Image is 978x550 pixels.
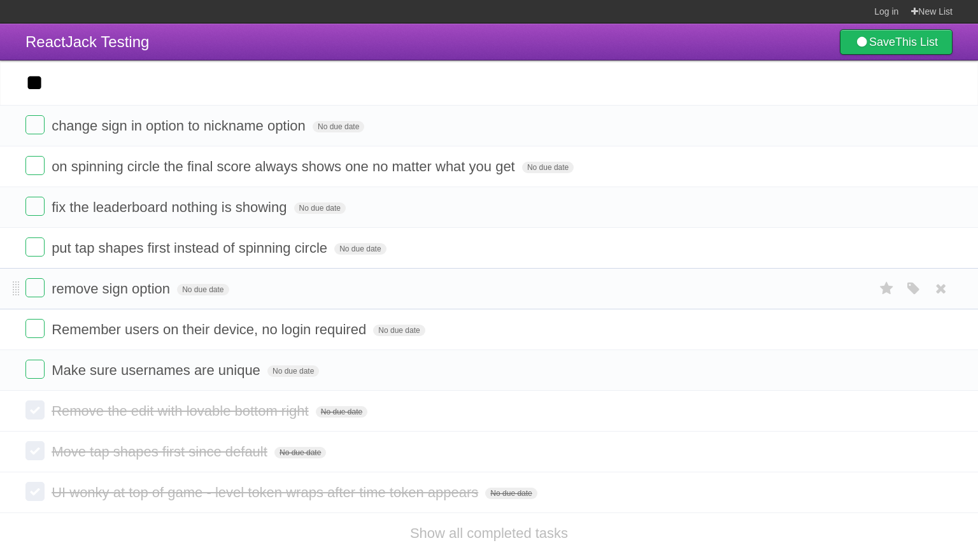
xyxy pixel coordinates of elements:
span: No due date [485,488,537,499]
label: Done [25,278,45,297]
span: No due date [294,202,346,214]
span: No due date [313,121,364,132]
span: Make sure usernames are unique [52,362,264,378]
a: SaveThis List [840,29,953,55]
label: Done [25,482,45,501]
span: Move tap shapes first since default [52,444,271,460]
b: This List [895,36,938,48]
span: UI wonky at top of game - level token wraps after time token appears [52,484,481,500]
span: ReactJack Testing [25,33,149,50]
label: Done [25,115,45,134]
span: No due date [274,447,326,458]
span: No due date [373,325,425,336]
a: Show all completed tasks [410,525,568,541]
span: No due date [267,365,319,377]
label: Done [25,360,45,379]
label: Done [25,319,45,338]
span: No due date [522,162,574,173]
label: Done [25,156,45,175]
span: remove sign option [52,281,173,297]
span: No due date [334,243,386,255]
label: Done [25,197,45,216]
span: put tap shapes first instead of spinning circle [52,240,330,256]
label: Done [25,441,45,460]
span: No due date [316,406,367,418]
label: Done [25,237,45,257]
span: No due date [177,284,229,295]
span: Remember users on their device, no login required [52,321,369,337]
span: Remove the edit with lovable bottom right [52,403,312,419]
label: Star task [875,278,899,299]
span: on spinning circle the final score always shows one no matter what you get [52,159,518,174]
span: change sign in option to nickname option [52,118,309,134]
label: Done [25,400,45,420]
span: fix the leaderboard nothing is showing [52,199,290,215]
